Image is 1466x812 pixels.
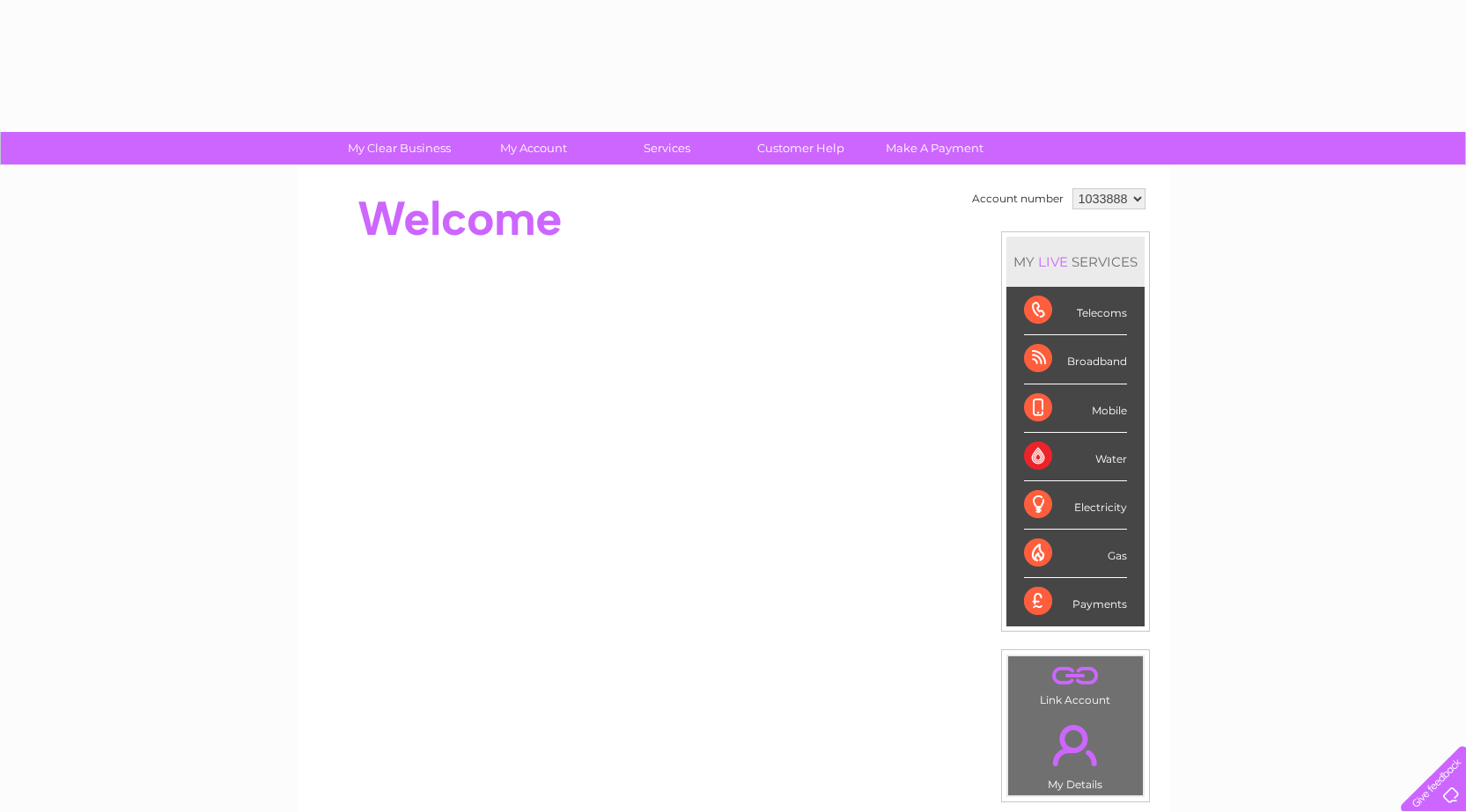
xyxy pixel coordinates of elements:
[1024,287,1127,335] div: Telecoms
[1035,253,1072,270] div: LIVE
[1024,530,1127,578] div: Gas
[594,132,740,165] a: Services
[968,184,1068,214] td: Account number
[1007,655,1144,711] td: Link Account
[1007,710,1144,796] td: My Details
[1013,661,1138,691] a: .
[1024,578,1127,625] div: Payments
[1013,714,1138,776] a: .
[728,132,873,165] a: Customer Help
[862,132,1007,165] a: Make A Payment
[1024,384,1127,433] div: Mobile
[1024,481,1127,530] div: Electricity
[1024,433,1127,481] div: Water
[327,132,472,165] a: My Clear Business
[1006,237,1145,287] div: MY SERVICES
[460,132,606,165] a: My Account
[1024,335,1127,384] div: Broadband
